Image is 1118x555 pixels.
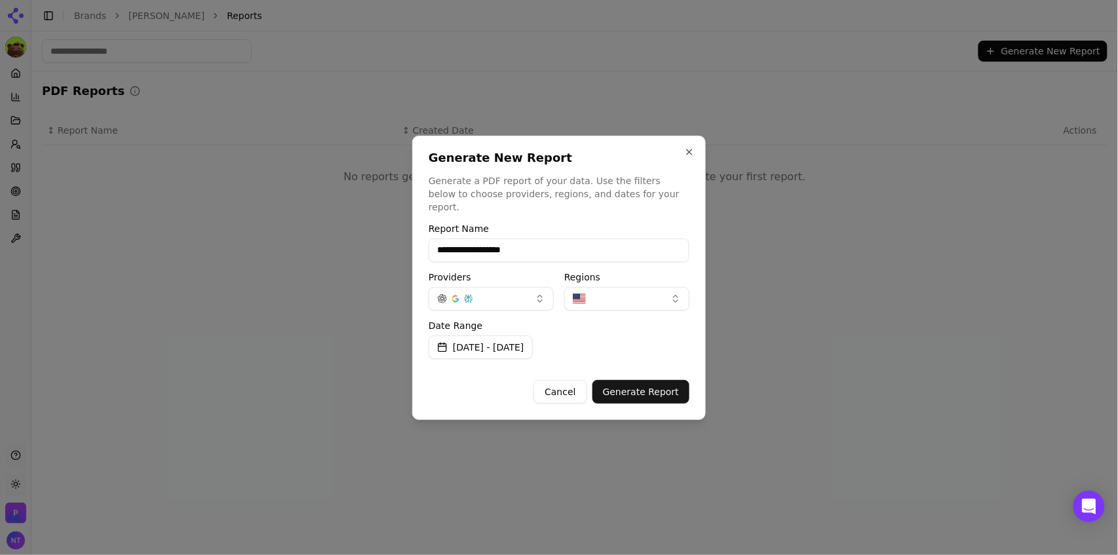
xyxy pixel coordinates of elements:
[429,335,533,359] button: [DATE] - [DATE]
[429,321,689,330] label: Date Range
[592,380,689,404] button: Generate Report
[533,380,587,404] button: Cancel
[429,152,689,164] h2: Generate New Report
[573,292,586,305] img: United States
[564,273,689,282] label: Regions
[429,273,554,282] label: Providers
[429,224,689,233] label: Report Name
[429,174,689,214] p: Generate a PDF report of your data. Use the filters below to choose providers, regions, and dates...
